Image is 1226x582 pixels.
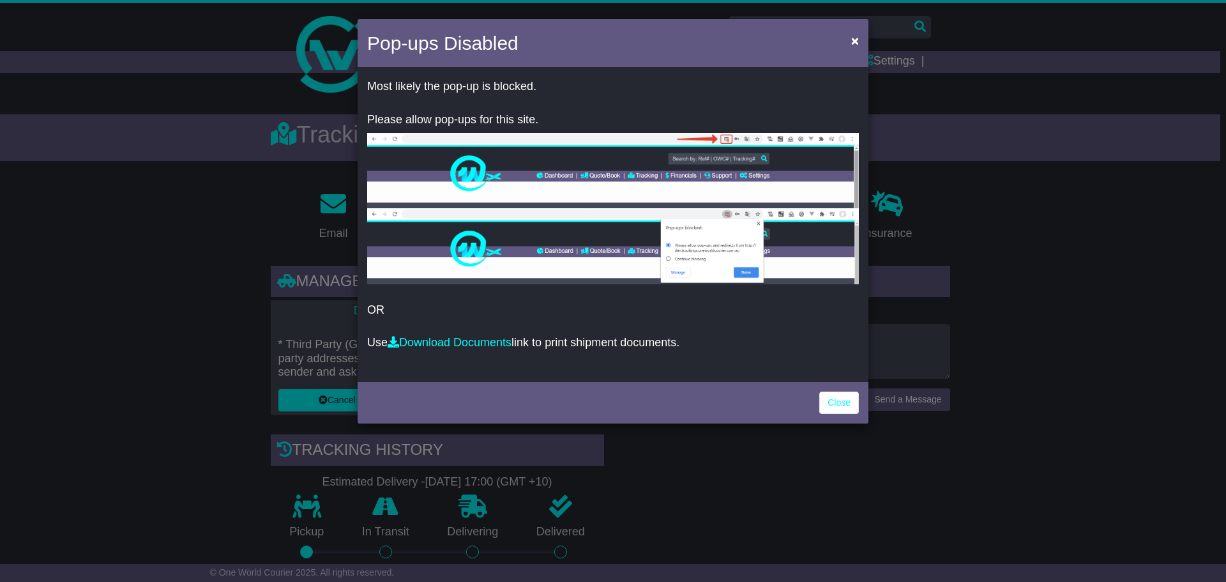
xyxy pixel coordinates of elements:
p: Please allow pop-ups for this site. [367,113,859,127]
div: OR [358,70,868,379]
img: allow-popup-1.png [367,133,859,208]
img: allow-popup-2.png [367,208,859,284]
a: Close [819,392,859,414]
span: × [851,33,859,48]
h4: Pop-ups Disabled [367,29,518,57]
button: Close [845,27,865,54]
a: Download Documents [388,336,511,349]
p: Use link to print shipment documents. [367,336,859,350]
p: Most likely the pop-up is blocked. [367,80,859,94]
